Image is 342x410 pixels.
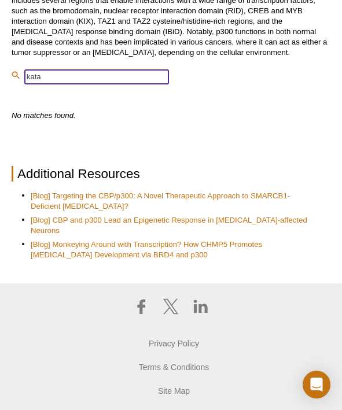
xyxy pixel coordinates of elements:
[31,191,319,212] a: [Blog] Targeting the CBP/p300: A Novel Therapeutic Approach to SMARCB1-Deficient [MEDICAL_DATA]?
[31,239,319,260] a: [Blog] Monkeying Around with Transcription? How CHMP5 Promotes [MEDICAL_DATA] Development via BRD...
[303,371,330,398] div: Open Intercom Messenger
[24,69,169,84] input: Search Protein / Family
[31,215,319,236] a: [Blog] CBP and p300 Lead an Epigenetic Response in [MEDICAL_DATA]-affected Neurons
[12,166,330,182] h2: Additional Resources
[12,111,76,120] em: No matches found.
